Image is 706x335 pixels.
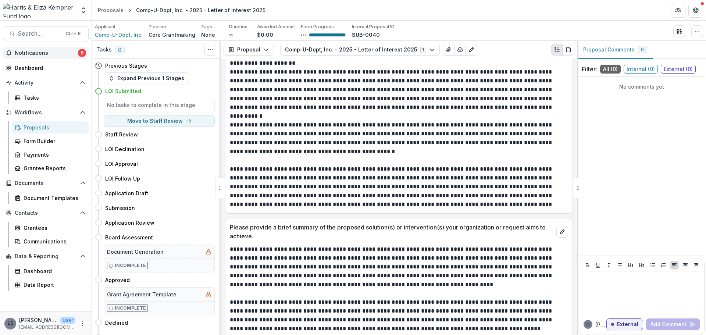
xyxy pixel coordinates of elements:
[3,47,89,59] button: Notifications6
[104,115,215,127] button: Move to Staff Review
[96,47,112,53] h3: Tasks
[12,235,89,247] a: Communications
[577,41,653,59] button: Proposal Comments
[136,6,265,14] div: Comp-U-Dopt, Inc. - 2025 - Letter of Interest 2025
[64,30,82,38] div: Ctrl + K
[551,44,563,56] button: Plaintext view
[107,248,164,256] h5: Document Generation
[3,177,89,189] button: Open Documents
[443,44,454,56] button: View Attached Files
[605,261,613,270] button: Italicize
[19,324,75,331] p: [EMAIL_ADDRESS][DOMAIN_NAME]
[115,305,146,311] p: Incomplete
[15,50,78,56] span: Notifications
[646,318,700,330] button: Add Comment
[24,238,83,245] div: Communications
[95,5,268,15] nav: breadcrumb
[661,65,696,74] span: External ( 0 )
[688,3,703,18] button: Get Help
[60,317,75,324] p: User
[105,204,135,212] h4: Submission
[12,121,89,133] a: Proposals
[301,32,306,38] p: 97 %
[19,316,57,324] p: [PERSON_NAME]
[24,94,83,101] div: Tasks
[78,319,87,328] button: More
[149,31,195,39] p: Core Grantmaking
[280,44,440,56] button: Comp-U-Dopt, Inc. - 2025 - Letter of Interest 20251
[3,250,89,262] button: Open Data & Reporting
[105,160,138,168] h4: LOI Approval
[105,131,138,138] h4: Staff Review
[352,24,395,30] p: Internal Proposal ID
[105,189,148,197] h4: Application Draft
[12,222,89,234] a: Grantees
[201,31,215,39] p: None
[95,31,143,39] a: Comp-U-Dopt, Inc.
[24,224,83,232] div: Grantees
[586,322,590,326] div: Lauren Scott
[24,281,83,289] div: Data Report
[648,261,657,270] button: Bullet List
[24,124,83,131] div: Proposals
[670,261,679,270] button: Align Left
[229,24,247,30] p: Duration
[671,3,685,18] button: Partners
[624,65,658,74] span: Internal ( 0 )
[95,5,126,15] a: Proposals
[12,135,89,147] a: Form Builder
[352,31,380,39] p: SUB-0040
[301,24,334,30] p: Form Progress
[224,44,274,56] button: Proposal
[15,80,77,86] span: Activity
[24,151,83,158] div: Payments
[149,24,166,30] p: Pipeline
[637,261,646,270] button: Heading 2
[3,62,89,74] a: Dashboard
[616,261,624,270] button: Strike
[3,26,89,41] button: Search...
[95,24,115,30] p: Applicant
[107,101,211,109] h5: No tasks to complete in this stage
[104,72,189,84] button: Expand Previous 1 Stages
[626,261,635,270] button: Heading 1
[78,3,89,18] button: Open entity switcher
[24,137,83,145] div: Form Builder
[18,30,61,37] span: Search...
[105,175,140,182] h4: LOI Follow Up
[105,234,153,241] h4: Board Assessment
[24,194,83,202] div: Document Templates
[15,110,77,116] span: Workflows
[12,265,89,277] a: Dashboard
[12,149,89,161] a: Payments
[229,31,233,39] p: ∞
[466,44,477,56] button: Edit as form
[12,162,89,174] a: Grantee Reports
[556,226,568,238] button: edit
[582,65,597,74] p: Filter:
[641,47,644,52] span: 0
[115,46,125,54] span: 0
[105,145,145,153] h4: LOI Declination
[617,321,638,328] p: External
[606,318,643,330] button: External
[681,261,690,270] button: Align Center
[583,261,592,270] button: Bold
[563,44,574,56] button: PDF view
[12,192,89,204] a: Document Templates
[105,219,154,227] h4: Application Review
[105,276,130,284] h4: Approved
[8,321,13,326] div: Lauren Scott
[15,64,83,72] div: Dashboard
[105,87,141,95] h4: LOI Submitted
[105,62,147,70] h4: Previous Stages
[15,180,77,186] span: Documents
[24,267,83,275] div: Dashboard
[659,261,668,270] button: Ordered List
[595,321,606,328] p: [PERSON_NAME]
[98,6,124,14] div: Proposals
[201,24,212,30] p: Tags
[257,24,295,30] p: Awarded Amount
[15,253,77,260] span: Data & Reporting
